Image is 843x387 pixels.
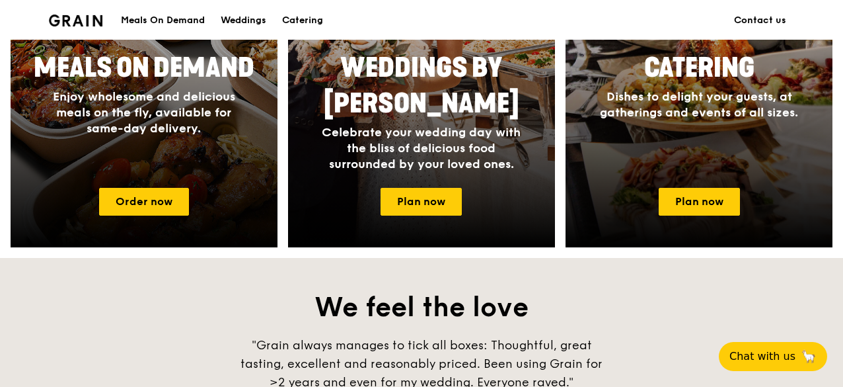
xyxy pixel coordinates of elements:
span: Catering [644,52,754,84]
div: Meals On Demand [121,1,205,40]
a: Weddings [213,1,274,40]
a: Contact us [726,1,794,40]
span: Enjoy wholesome and delicious meals on the fly, available for same-day delivery. [53,89,235,136]
span: 🦙 [801,349,817,365]
a: Plan now [659,188,740,216]
span: Chat with us [729,349,795,365]
span: Weddings by [PERSON_NAME] [324,52,519,120]
div: Weddings [221,1,266,40]
span: Celebrate your wedding day with the bliss of delicious food surrounded by your loved ones. [322,125,521,171]
div: Catering [282,1,323,40]
img: Grain [49,15,102,26]
button: Chat with us🦙 [719,342,827,371]
a: Plan now [381,188,462,216]
a: Order now [99,188,189,216]
span: Dishes to delight your guests, at gatherings and events of all sizes. [600,89,798,120]
span: Meals On Demand [34,52,254,84]
a: Catering [274,1,331,40]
